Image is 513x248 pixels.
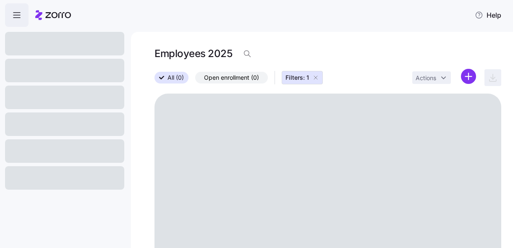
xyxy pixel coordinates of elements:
span: Actions [416,75,436,81]
h1: Employees 2025 [154,47,232,60]
span: Filters: 1 [285,73,309,82]
span: Open enrollment (0) [204,72,259,83]
span: All (0) [168,72,184,83]
button: Filters: 1 [282,71,323,84]
button: Help [468,7,508,23]
span: Help [475,10,501,20]
svg: add icon [461,69,476,84]
button: Actions [412,71,451,84]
